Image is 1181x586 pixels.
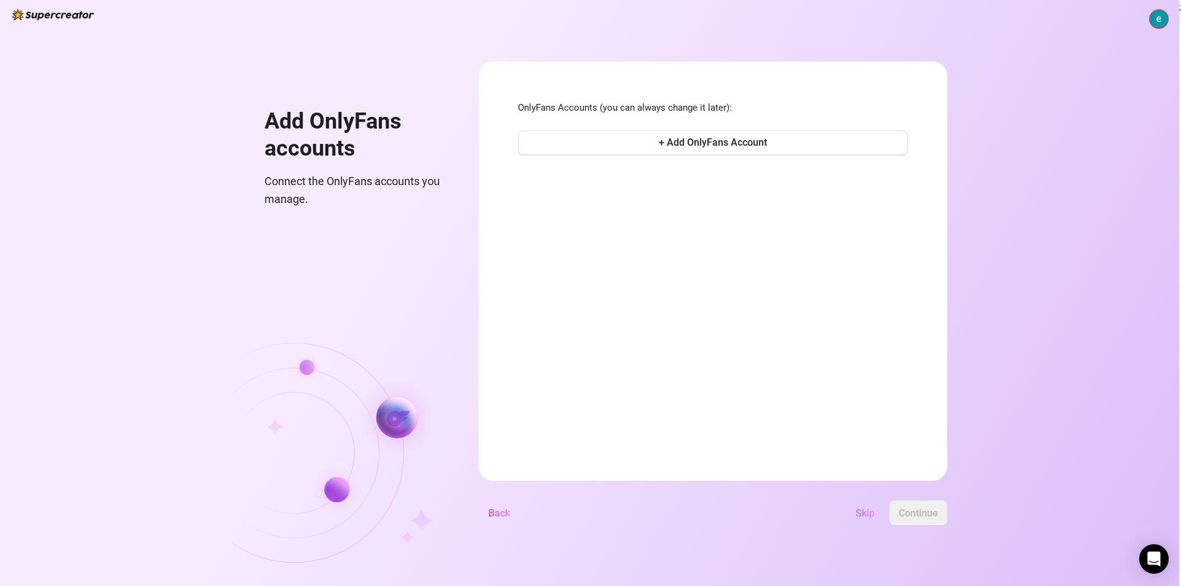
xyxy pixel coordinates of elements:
[264,173,449,208] span: Connect the OnlyFans accounts you manage.
[518,130,908,155] button: + Add OnlyFans Account
[12,9,94,20] img: logo
[264,108,449,162] h1: Add OnlyFans accounts
[518,101,908,116] span: OnlyFans Accounts (you can always change it later):
[1139,544,1169,574] div: Open Intercom Messenger
[659,137,767,148] span: + Add OnlyFans Account
[889,501,947,525] button: Continue
[488,507,510,519] span: Back
[856,507,875,519] span: Skip
[846,501,885,525] button: Skip
[1150,10,1168,28] img: ACg8ocIq3hs0F947E3uMmYb0RlzW1nGVDMnVNvlH7ox-k8A388EuCQ=s96-c
[479,501,520,525] button: Back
